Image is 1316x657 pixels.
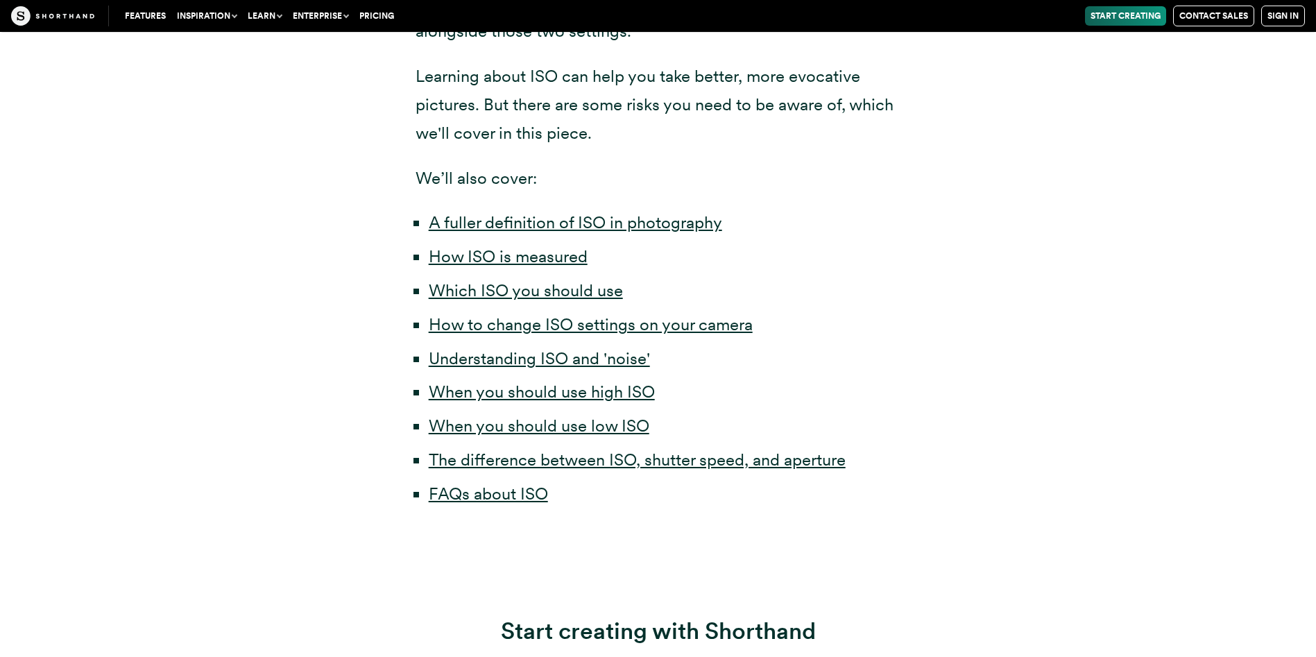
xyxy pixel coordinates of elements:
a: How to change ISO settings on your camera [429,314,753,334]
button: Enterprise [287,6,354,26]
a: When you should use high ISO [429,382,655,402]
a: Features [119,6,171,26]
a: Pricing [354,6,400,26]
a: The difference between ISO, shutter speed, and aperture [429,450,846,470]
a: Understanding ISO and 'noise' [429,348,650,368]
a: Start Creating [1085,6,1166,26]
a: A fuller definition of ISO in photography [429,212,722,232]
a: FAQs about ISO [429,484,548,504]
a: Which ISO you should use [429,280,623,300]
a: Contact Sales [1173,6,1254,26]
button: Learn [242,6,287,26]
a: How ISO is measured [429,246,588,266]
button: Inspiration [171,6,242,26]
img: The Craft [11,6,94,26]
p: Learning about ISO can help you take better, more evocative pictures. But there are some risks yo... [416,62,901,147]
h3: Start creating with Shorthand [416,617,901,645]
p: We’ll also cover: [416,164,901,193]
a: Sign in [1261,6,1305,26]
a: When you should use low ISO [429,416,649,436]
